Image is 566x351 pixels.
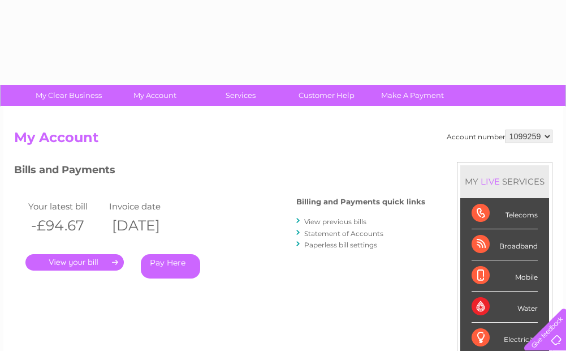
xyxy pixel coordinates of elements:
a: Paperless bill settings [304,241,377,249]
div: Account number [447,130,552,143]
th: -£94.67 [25,214,107,237]
a: Customer Help [280,85,373,106]
a: Pay Here [141,254,200,279]
div: MY SERVICES [460,165,549,198]
div: Telecoms [472,198,538,229]
a: My Account [108,85,201,106]
a: . [25,254,124,271]
a: View previous bills [304,217,366,226]
th: [DATE] [106,214,188,237]
div: Water [472,292,538,323]
a: My Clear Business [22,85,115,106]
a: Statement of Accounts [304,229,383,238]
td: Invoice date [106,199,188,214]
a: Make A Payment [366,85,459,106]
a: Services [194,85,287,106]
div: Broadband [472,229,538,260]
td: Your latest bill [25,199,107,214]
div: Mobile [472,260,538,292]
h4: Billing and Payments quick links [296,198,425,206]
h3: Bills and Payments [14,162,425,182]
div: LIVE [478,176,502,187]
h2: My Account [14,130,552,151]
